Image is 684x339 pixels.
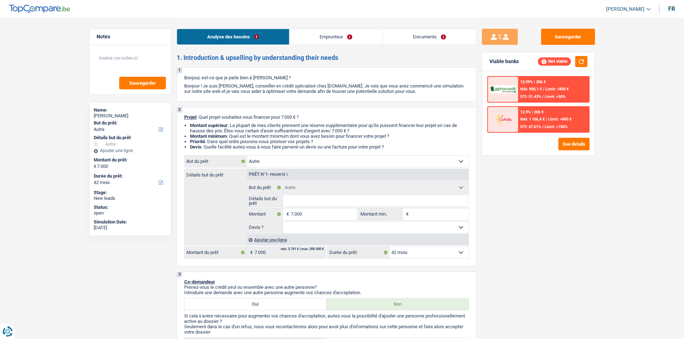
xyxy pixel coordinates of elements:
span: Limit: <50% [545,94,566,99]
div: 1 [177,68,182,73]
label: Montant min. [359,208,403,220]
span: / [546,117,547,122]
label: Détails but du prêt [247,195,283,207]
li: : Quel est le montant minimum dont vous avez besoin pour financer votre projet ? [190,133,469,139]
li: : Dans quel ordre pouvons-nous prioriser vos projets ? [190,139,469,144]
div: Status: [94,204,167,210]
a: Emprunteur [289,29,382,44]
div: Ajouter une ligne [94,148,167,153]
strong: Montant supérieur [190,123,228,128]
span: NAI: 1 106,4 € [520,117,545,122]
strong: Priorité [190,139,205,144]
label: Montant [247,208,283,220]
span: DTI: 51.43% [520,94,541,99]
div: Stage: [94,190,167,196]
div: New leads [94,196,167,201]
span: Devis [190,144,201,150]
button: See details [558,138,590,150]
div: 2 [177,107,182,113]
h2: 1. Introduction & upselling by understanding their needs [177,54,476,62]
div: Prêt n°1 [247,172,290,177]
span: Limit: >800 € [548,117,572,122]
div: open [94,210,167,216]
span: Sauvegarder [129,81,156,85]
span: Limit: <100% [545,124,568,129]
label: Devis ? [247,222,283,233]
label: Détails but du prêt [185,169,247,177]
span: / [542,124,544,129]
span: € [94,164,96,169]
div: Not viable [538,57,571,65]
span: - Priorité 1 [268,173,288,176]
p: Introduire une demande avec une autre personne augmente vos chances d'acceptation. [184,290,469,295]
div: Détails but du prêt [94,135,167,141]
a: Documents [383,29,476,44]
label: Durée du prêt: [327,247,390,258]
span: € [403,208,410,220]
div: 12.9% | 206 € [520,110,544,114]
button: Sauvegarder [541,29,595,45]
p: Prenez-vous le crédit seul ou ensemble avec une autre personne? [184,284,469,290]
label: But du prêt: [94,120,165,126]
div: min: 3.701 € / max: 200.000 € [281,248,324,251]
span: Co-demandeur [184,279,215,284]
span: [PERSON_NAME] [606,6,645,12]
div: [PERSON_NAME] [94,113,167,119]
div: Ajouter une ligne [247,235,469,245]
img: TopCompare Logo [9,5,70,13]
div: [DATE] [94,225,167,231]
span: DTI: 47.61% [520,124,541,129]
label: Oui [185,298,327,310]
img: AlphaCredit [490,85,516,94]
div: fr [668,5,675,12]
span: NAI: 950,1 € [520,87,542,91]
div: Name: [94,107,167,113]
li: : Quelle facilité auriez-vous à nous faire parvenir un devis ou une facture pour votre projet ? [190,144,469,150]
span: / [542,94,544,99]
div: 3 [177,272,182,277]
p: Bonjour, est-ce que je parle bien à [PERSON_NAME] ? [184,75,469,80]
span: € [283,208,291,220]
label: Montant du prêt [185,247,247,258]
p: : Quel projet souhaitez-vous financer pour 7 000 € ? [184,114,469,120]
p: Bonjour ! Je suis [PERSON_NAME], conseiller en crédit spécialisé chez [DOMAIN_NAME]. Je vois que ... [184,83,469,94]
a: [PERSON_NAME] [600,3,651,15]
li: : La plupart de mes clients prennent une réserve supplémentaire pour qu'ils puissent financer leu... [190,123,469,133]
span: Projet [184,114,196,120]
div: Viable banks [489,58,519,65]
span: € [247,247,255,258]
div: Simulation Date: [94,219,167,225]
label: Durée du prêt: [94,173,165,179]
span: / [543,87,544,91]
img: Cofidis [490,113,516,126]
label: But du prêt [185,156,247,167]
a: Analyse des besoins [177,29,289,44]
label: Non [326,298,469,310]
label: Montant du prêt: [94,157,165,163]
label: But du prêt [247,182,283,193]
button: Sauvegarder [119,77,166,89]
span: Limit: >850 € [545,87,569,91]
h5: Notes [97,34,164,40]
p: Si cela s'avère nécessaire pour augmenter vos chances d'acceptation, auriez-vous la possibilité d... [184,313,469,324]
div: 12.99% | 206 € [520,80,546,84]
p: Seulement dans le cas d'un refus, nous vous recontacterons alors pour avoir plus d'informations s... [184,324,469,335]
strong: Montant minimum [190,133,227,139]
